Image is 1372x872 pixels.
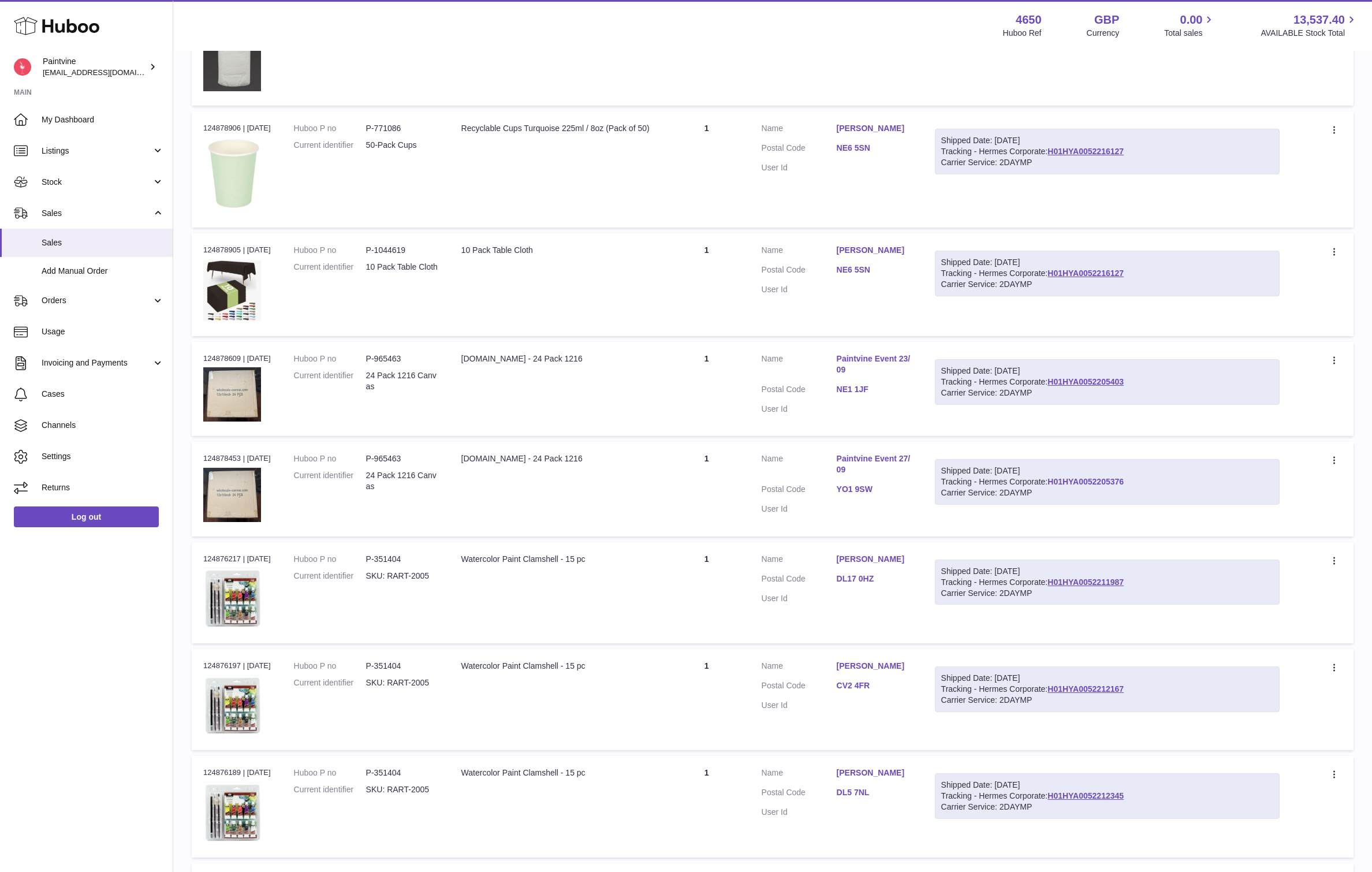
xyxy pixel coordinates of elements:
dd: 24 Pack 1216 Canvas [366,470,438,492]
span: Channels [42,420,164,431]
div: Shipped Date: [DATE] [941,566,1274,577]
dd: 24 Pack 1216 Canvas [366,370,438,392]
img: 1683653173.png [203,137,261,213]
a: H01HYA0052216127 [1047,269,1124,278]
dd: SKU: RART-2005 [366,677,438,688]
strong: GBP [1094,12,1119,28]
div: 10 Pack Table Cloth [461,245,652,256]
div: Shipped Date: [DATE] [941,366,1274,377]
dd: 10 Pack Table Cloth [366,262,438,273]
span: Sales [42,208,152,219]
div: Tracking - Hermes Corporate: [935,560,1280,605]
a: [PERSON_NAME] [837,123,912,134]
div: 124876197 | [DATE] [203,661,271,671]
dt: User Id [762,700,837,711]
dt: Huboo P no [294,123,366,134]
dt: Postal Code [762,384,837,398]
a: 13,537.40 AVAILABLE Stock Total [1261,12,1358,39]
dt: Name [762,353,837,378]
a: DL5 7NL [837,787,912,798]
div: Carrier Service: 2DAYMP [941,588,1274,599]
span: Listings [42,146,152,156]
a: CV2 4FR [837,680,912,691]
img: 1747297223.png [203,259,261,322]
a: H01HYA0052212167 [1047,684,1124,694]
span: Orders [42,295,152,306]
div: Tracking - Hermes Corporate: [935,459,1280,505]
div: Huboo Ref [1003,28,1042,39]
dt: Postal Code [762,484,837,498]
dd: P-965463 [366,353,438,364]
a: Paintvine Event 23/09 [837,353,912,375]
div: 124876189 | [DATE] [203,767,271,778]
span: Total sales [1164,28,1216,39]
img: 46501747297401.png [203,367,261,422]
div: Tracking - Hermes Corporate: [935,773,1280,819]
div: Carrier Service: 2DAYMP [941,387,1274,398]
dt: Huboo P no [294,453,366,464]
img: 1632220876.png [203,568,261,629]
span: Sales [42,237,164,248]
td: 1 [663,233,750,336]
span: 13,537.40 [1293,12,1345,28]
div: Tracking - Hermes Corporate: [935,129,1280,174]
span: Cases [42,389,164,400]
div: Watercolor Paint Clamshell - 15 pc [461,554,652,565]
div: [DOMAIN_NAME] - 24 Pack 1216 [461,353,652,364]
div: Shipped Date: [DATE] [941,257,1274,268]
a: [PERSON_NAME] [837,661,912,672]
div: Carrier Service: 2DAYMP [941,695,1274,706]
dt: User Id [762,162,837,173]
div: Carrier Service: 2DAYMP [941,802,1274,813]
td: 1 [663,542,750,643]
a: DL17 0HZ [837,573,912,584]
td: 1 [663,111,750,228]
td: 1 [663,756,750,857]
dt: Name [762,767,837,781]
div: Carrier Service: 2DAYMP [941,487,1274,498]
td: 1 [663,649,750,750]
a: 0.00 Total sales [1164,12,1216,39]
a: H01HYA0052205403 [1047,377,1124,386]
div: [DOMAIN_NAME] - 24 Pack 1216 [461,453,652,464]
div: Carrier Service: 2DAYMP [941,157,1274,168]
a: H01HYA0052205376 [1047,477,1124,486]
img: 1632220876.png [203,675,261,736]
span: [EMAIL_ADDRESS][DOMAIN_NAME] [43,68,170,77]
a: H01HYA0052211987 [1047,577,1124,587]
a: [PERSON_NAME] [837,245,912,256]
dt: User Id [762,593,837,604]
div: 124876217 | [DATE] [203,554,271,564]
dt: User Id [762,284,837,295]
div: Tracking - Hermes Corporate: [935,251,1280,296]
div: Tracking - Hermes Corporate: [935,359,1280,405]
dt: Postal Code [762,573,837,587]
a: NE6 5SN [837,264,912,275]
div: 124878609 | [DATE] [203,353,271,364]
div: 124878453 | [DATE] [203,453,271,464]
div: Shipped Date: [DATE] [941,465,1274,476]
div: Shipped Date: [DATE] [941,780,1274,791]
img: euan@paintvine.co.uk [14,58,31,76]
a: Log out [14,506,159,527]
dt: Name [762,453,837,478]
dt: Name [762,123,837,137]
dd: P-771086 [366,123,438,134]
dt: Postal Code [762,787,837,801]
dt: Huboo P no [294,767,366,778]
strong: 4650 [1016,12,1042,28]
span: AVAILABLE Stock Total [1261,28,1358,39]
dt: Current identifier [294,262,366,273]
dt: Postal Code [762,264,837,278]
div: Shipped Date: [DATE] [941,673,1274,684]
a: H01HYA0052216127 [1047,147,1124,156]
dt: Postal Code [762,143,837,156]
dt: Current identifier [294,677,366,688]
dd: P-351404 [366,554,438,565]
span: Stock [42,177,152,188]
dd: SKU: RART-2005 [366,571,438,582]
dd: SKU: RART-2005 [366,784,438,795]
span: Invoicing and Payments [42,357,152,368]
dt: Name [762,245,837,259]
dt: Current identifier [294,140,366,151]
